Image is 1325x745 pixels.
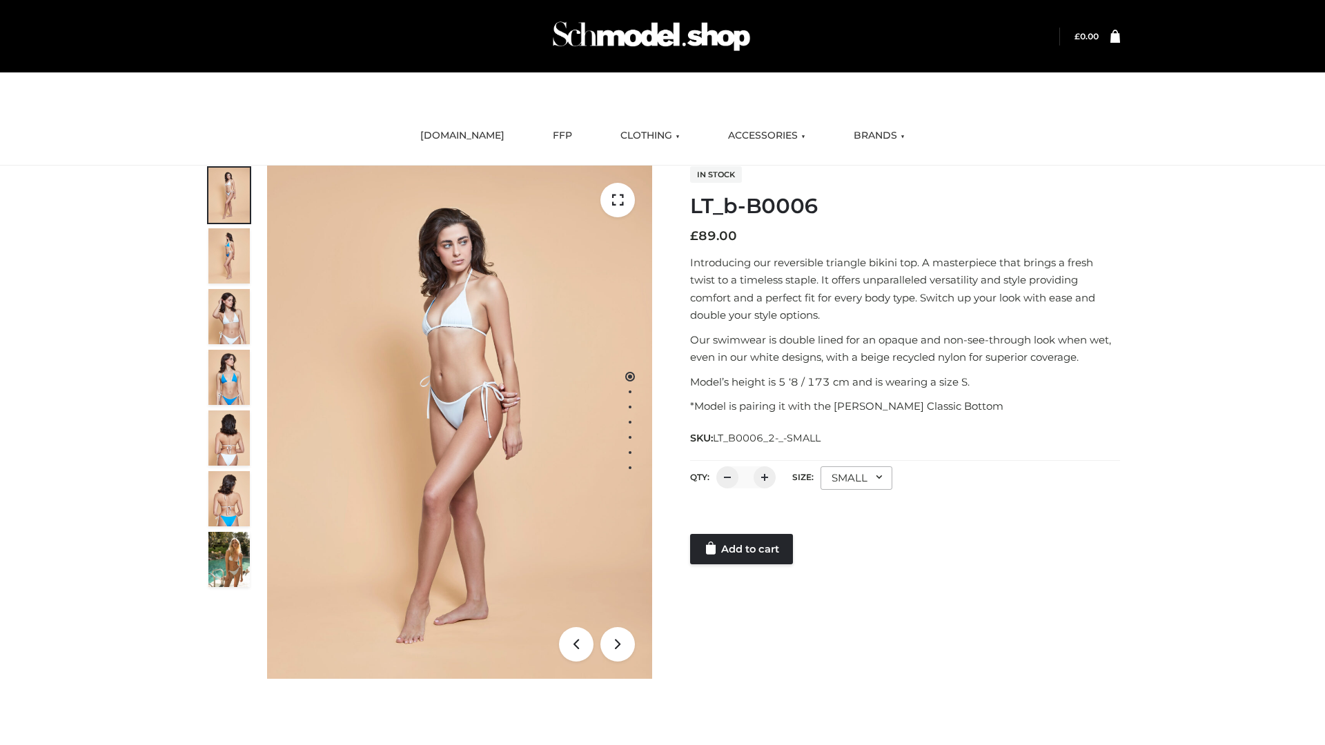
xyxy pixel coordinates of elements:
[690,254,1120,324] p: Introducing our reversible triangle bikini top. A masterpiece that brings a fresh twist to a time...
[1074,31,1080,41] span: £
[208,228,250,284] img: ArielClassicBikiniTop_CloudNine_AzureSky_OW114ECO_2-scaled.jpg
[542,121,582,151] a: FFP
[690,534,793,564] a: Add to cart
[548,9,755,63] img: Schmodel Admin 964
[690,331,1120,366] p: Our swimwear is double lined for an opaque and non-see-through look when wet, even in our white d...
[821,466,892,490] div: SMALL
[610,121,690,151] a: CLOTHING
[718,121,816,151] a: ACCESSORIES
[410,121,515,151] a: [DOMAIN_NAME]
[690,228,698,244] span: £
[713,432,821,444] span: LT_B0006_2-_-SMALL
[792,472,814,482] label: Size:
[843,121,915,151] a: BRANDS
[690,194,1120,219] h1: LT_b-B0006
[1074,31,1099,41] bdi: 0.00
[208,532,250,587] img: Arieltop_CloudNine_AzureSky2.jpg
[690,373,1120,391] p: Model’s height is 5 ‘8 / 173 cm and is wearing a size S.
[690,397,1120,415] p: *Model is pairing it with the [PERSON_NAME] Classic Bottom
[267,166,652,679] img: ArielClassicBikiniTop_CloudNine_AzureSky_OW114ECO_1
[1074,31,1099,41] a: £0.00
[690,228,737,244] bdi: 89.00
[208,410,250,466] img: ArielClassicBikiniTop_CloudNine_AzureSky_OW114ECO_7-scaled.jpg
[690,430,822,446] span: SKU:
[208,289,250,344] img: ArielClassicBikiniTop_CloudNine_AzureSky_OW114ECO_3-scaled.jpg
[690,472,709,482] label: QTY:
[208,350,250,405] img: ArielClassicBikiniTop_CloudNine_AzureSky_OW114ECO_4-scaled.jpg
[208,168,250,223] img: ArielClassicBikiniTop_CloudNine_AzureSky_OW114ECO_1-scaled.jpg
[690,166,742,183] span: In stock
[208,471,250,526] img: ArielClassicBikiniTop_CloudNine_AzureSky_OW114ECO_8-scaled.jpg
